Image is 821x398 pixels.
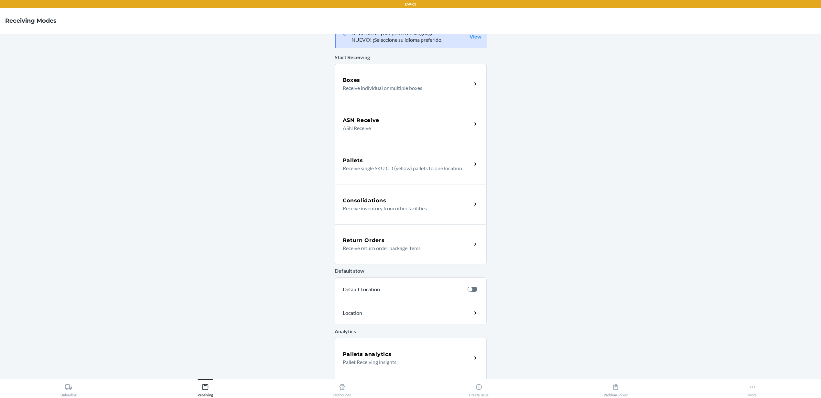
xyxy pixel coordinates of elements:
a: Pallets analyticsPallet Receiving insights [335,338,487,378]
a: Location [335,301,487,325]
button: Create Issue [410,379,547,397]
a: View [470,33,481,40]
p: Receive single SKU CD (yellow) pallets to one location [343,164,467,172]
button: More [684,379,821,397]
div: More [748,381,757,397]
div: Receiving [198,381,213,397]
div: Outbounds [333,381,351,397]
h5: Consolidations [343,197,386,205]
h5: Return Orders [343,237,385,244]
p: Pallet Receiving insights [343,358,467,366]
p: Default Location [343,285,462,293]
a: BoxesReceive individual or multiple boxes [335,64,487,104]
a: ASN ReceiveASN Receive [335,104,487,144]
p: EWR1 [405,1,416,7]
p: Start Receiving [335,53,487,61]
p: Default stow [335,267,487,275]
p: Receive return order package items [343,244,467,252]
h4: Receiving Modes [5,17,57,25]
h5: Pallets analytics [343,350,392,358]
button: Outbounds [274,379,410,397]
p: Analytics [335,327,487,335]
a: ConsolidationsReceive inventory from other facilities [335,184,487,224]
h5: ASN Receive [343,116,380,124]
a: PalletsReceive single SKU CD (yellow) pallets to one location [335,144,487,184]
button: Receiving [137,379,274,397]
p: ASN Receive [343,124,467,132]
div: Unloading [60,381,77,397]
div: Create Issue [469,381,489,397]
p: NUEVO! ¡Seleccione su idioma preferido. [351,37,442,43]
p: Location [343,309,419,317]
p: Receive inventory from other facilities [343,205,467,212]
h5: Boxes [343,76,361,84]
h5: Pallets [343,157,363,164]
div: Problem Solver [604,381,628,397]
p: Receive individual or multiple boxes [343,84,467,92]
a: Return OrdersReceive return order package items [335,224,487,264]
button: Problem Solver [547,379,684,397]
